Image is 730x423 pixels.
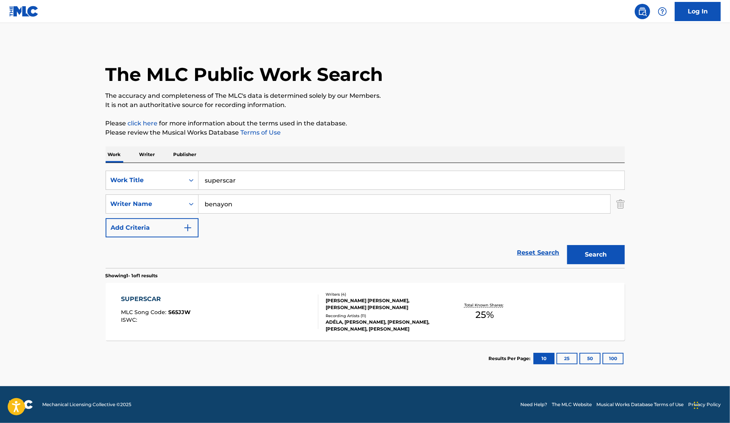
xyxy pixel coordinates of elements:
h1: The MLC Public Work Search [106,63,383,86]
img: 9d2ae6d4665cec9f34b9.svg [183,223,192,232]
div: Drag [694,394,699,417]
p: Please for more information about the terms used in the database. [106,119,625,128]
button: Add Criteria [106,218,199,237]
p: It is not an authoritative source for recording information. [106,100,625,110]
p: Results Per Page: [489,355,533,362]
a: Reset Search [513,244,563,261]
p: Writer [137,146,157,163]
button: 100 [603,353,624,364]
p: Work [106,146,123,163]
a: Public Search [635,4,650,19]
a: Privacy Policy [688,401,721,408]
div: SUPERSCAR [121,295,190,304]
img: logo [9,400,33,409]
img: MLC Logo [9,6,39,17]
div: Recording Artists ( 11 ) [326,313,442,319]
span: ISWC : [121,316,139,323]
a: Need Help? [520,401,547,408]
p: Total Known Shares: [464,302,505,308]
a: Terms of Use [239,129,281,136]
div: Writer Name [111,199,180,209]
p: Publisher [171,146,199,163]
img: help [658,7,667,16]
div: Writers ( 4 ) [326,291,442,297]
a: SUPERSCARMLC Song Code:S65JJWISWC:Writers (4)[PERSON_NAME] [PERSON_NAME], [PERSON_NAME] [PERSON_N... [106,283,625,341]
img: search [638,7,647,16]
button: 25 [556,353,578,364]
button: Search [567,245,625,264]
a: Musical Works Database Terms of Use [596,401,684,408]
a: The MLC Website [552,401,592,408]
div: Work Title [111,176,180,185]
p: Showing 1 - 1 of 1 results [106,272,158,279]
iframe: Chat Widget [692,386,730,423]
span: S65JJW [168,309,190,316]
span: MLC Song Code : [121,309,168,316]
p: Please review the Musical Works Database [106,128,625,137]
div: ADÉLA, [PERSON_NAME], [PERSON_NAME], [PERSON_NAME], [PERSON_NAME] [326,319,442,332]
p: The accuracy and completeness of The MLC's data is determined solely by our Members. [106,91,625,100]
div: [PERSON_NAME] [PERSON_NAME], [PERSON_NAME] [PERSON_NAME] [326,297,442,311]
form: Search Form [106,171,625,268]
span: 25 % [475,308,494,322]
span: Mechanical Licensing Collective © 2025 [42,401,131,408]
button: 10 [533,353,555,364]
div: Help [655,4,670,19]
button: 50 [579,353,601,364]
img: Delete Criterion [616,194,625,214]
a: Log In [675,2,721,21]
a: click here [128,120,158,127]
